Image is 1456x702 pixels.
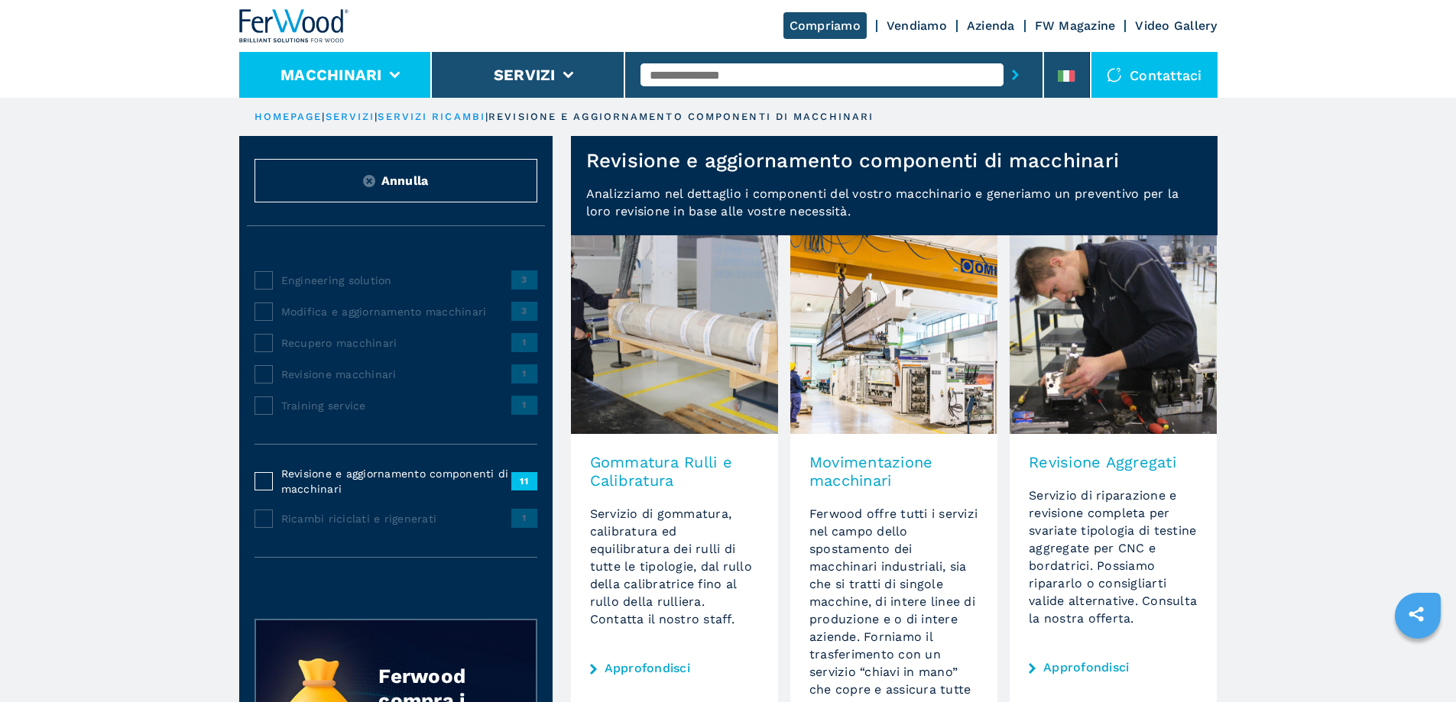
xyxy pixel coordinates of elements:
a: Approfondisci [605,662,690,675]
span: Revisione e aggiornamento componenti di macchinari [281,466,511,497]
span: 1 [511,364,537,383]
img: image [571,235,778,434]
a: Video Gallery [1135,18,1217,33]
div: Contattaci [1091,52,1218,98]
h1: Revisione e aggiornamento componenti di macchinari [586,148,1120,173]
span: Training service [281,398,511,413]
span: Recupero macchinari [281,335,511,351]
img: Ferwood [239,9,349,43]
a: HOMEPAGE [255,111,323,122]
button: Servizi [494,66,556,84]
button: submit-button [1004,57,1027,92]
iframe: Chat [1391,633,1445,691]
span: Ricambi riciclati e rigenerati [281,511,511,526]
h3: Gommatura Rulli e Calibratura [590,453,759,490]
img: Contattaci [1107,67,1122,82]
img: image [790,235,997,434]
img: image [1010,235,1217,434]
span: | [485,111,488,122]
span: Servizio di riparazione e revisione completa per svariate tipologia di testine aggregate per CNC ... [1029,488,1197,626]
span: 1 [511,396,537,414]
a: servizi [326,111,375,122]
a: Compriamo [783,12,867,39]
h3: Movimentazione macchinari [809,453,978,490]
img: Reset [363,175,375,187]
p: revisione e aggiornamento componenti di macchinari [488,110,874,124]
button: ResetAnnulla [255,159,537,202]
a: sharethis [1397,595,1435,633]
span: Engineering solution [281,273,511,288]
button: Macchinari [280,66,382,84]
span: Analizziamo nel dettaglio i componenti del vostro macchinario e generiamo un preventivo per la lo... [586,186,1179,218]
h3: Revisione Aggregati [1029,453,1198,471]
span: Servizio di gommatura, calibratura ed equilibratura dei rulli di tutte le tipologie, dal rullo de... [590,506,752,626]
a: Azienda [967,18,1015,33]
span: Modifica e aggiornamento macchinari [281,304,511,319]
span: Annulla [381,172,429,189]
span: 11 [511,472,537,490]
span: 3 [511,302,537,320]
span: 1 [511,333,537,351]
span: | [322,111,325,122]
span: Revisione macchinari [281,367,511,382]
span: | [375,111,378,122]
span: 1 [511,509,537,527]
a: servizi ricambi [378,111,485,122]
a: Vendiamo [887,18,947,33]
a: Approfondisci [1043,662,1129,674]
a: FW Magazine [1035,18,1116,33]
span: 3 [511,270,537,289]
